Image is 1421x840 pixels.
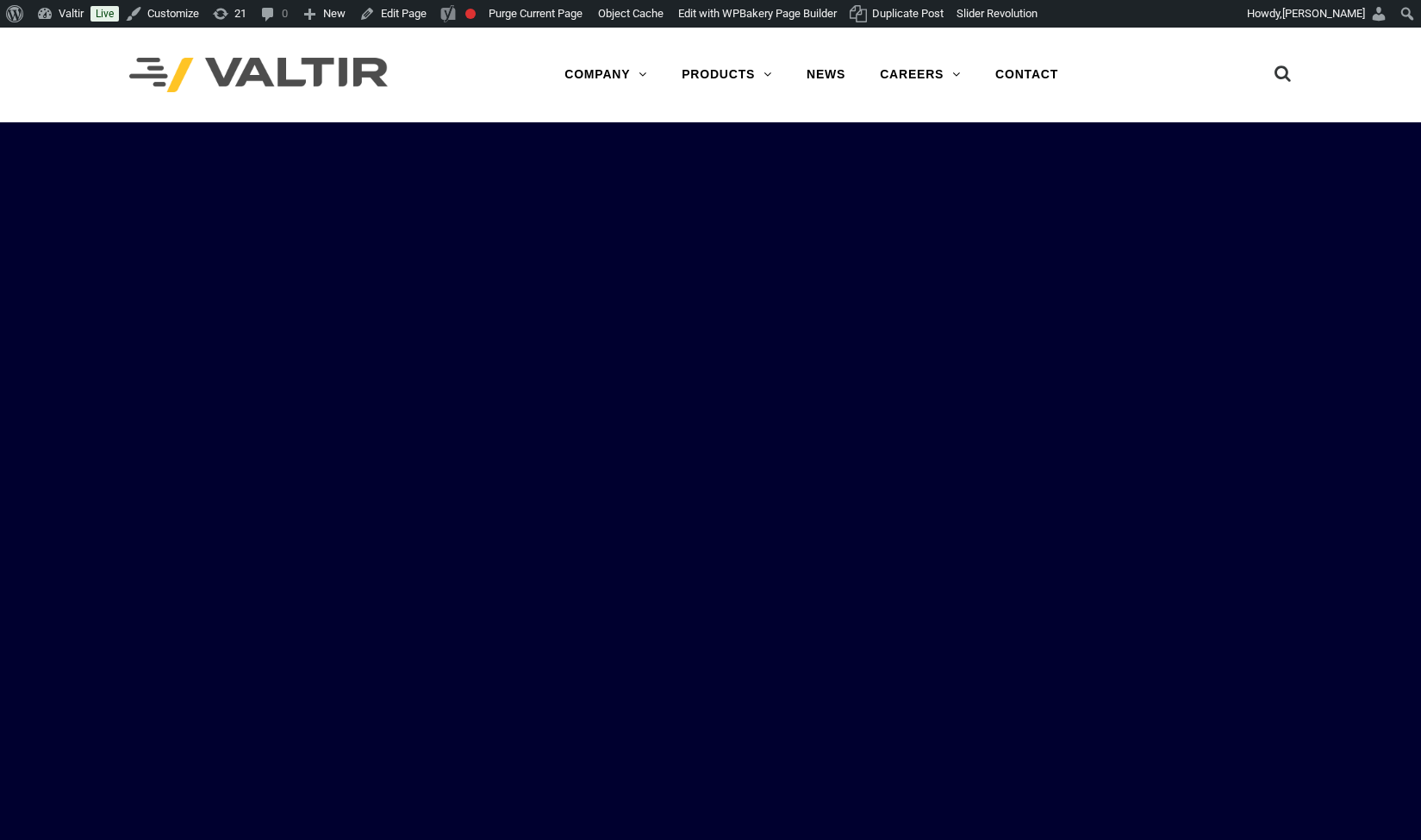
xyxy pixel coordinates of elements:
img: Valtir [129,58,388,93]
a: CAREERS [863,58,978,92]
span: [PERSON_NAME] [1282,7,1365,20]
a: CONTACT [978,58,1075,92]
a: Live [90,6,119,22]
a: PRODUCTS [664,58,789,92]
a: COMPANY [547,58,664,92]
span: Slider Revolution [957,7,1038,20]
a: NEWS [789,58,863,92]
div: Focus keyphrase not set [465,9,476,19]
